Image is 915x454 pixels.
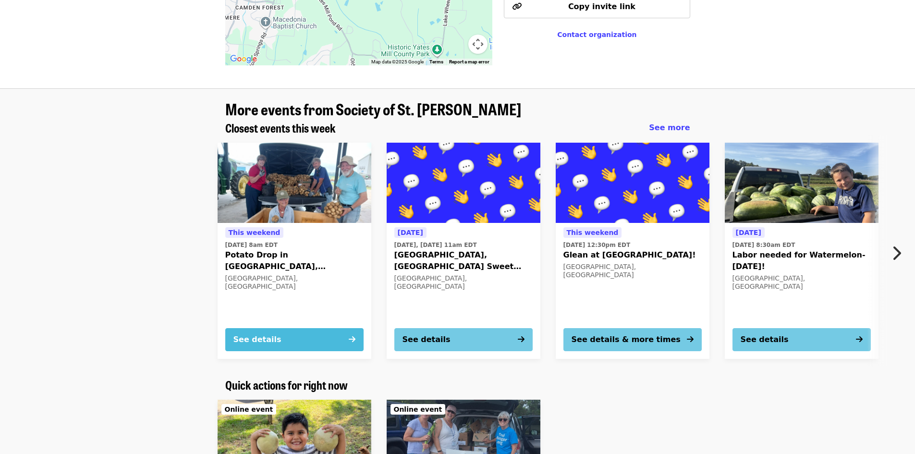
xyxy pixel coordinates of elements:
button: See details [394,328,533,351]
a: Report a map error [449,59,489,64]
time: [DATE], [DATE] 11am EDT [394,241,477,249]
i: arrow-right icon [687,335,694,344]
a: Quick actions for right now [225,378,348,392]
button: See details [732,328,871,351]
button: See details & more times [563,328,702,351]
a: See more [649,122,690,134]
button: Next item [883,240,915,267]
div: Quick actions for right now [218,378,698,392]
time: [DATE] 12:30pm EDT [563,241,631,249]
a: See details for "Labor needed for Watermelon-Tomorrow!" [725,143,878,359]
div: [GEOGRAPHIC_DATA], [GEOGRAPHIC_DATA] [225,274,364,291]
span: Labor needed for Watermelon-[DATE]! [732,249,871,272]
span: [DATE] [398,229,423,236]
span: [GEOGRAPHIC_DATA], [GEOGRAPHIC_DATA] Sweet Potatoes! [394,249,533,272]
span: See more [649,123,690,132]
i: chevron-right icon [891,244,901,262]
button: See details [225,328,364,351]
button: Map camera controls [468,35,488,54]
div: See details [741,334,789,345]
span: Quick actions for right now [225,376,348,393]
a: See details for "Glean at Lynchburg Community Market!" [556,143,709,359]
img: Potato Drop in New Hill, NC! organized by Society of St. Andrew [218,143,371,223]
a: Terms (opens in new tab) [429,59,443,64]
span: Glean at [GEOGRAPHIC_DATA]! [563,249,702,261]
a: Open this area in Google Maps (opens a new window) [228,53,259,65]
div: Closest events this week [218,121,698,135]
div: [GEOGRAPHIC_DATA], [GEOGRAPHIC_DATA] [732,274,871,291]
div: See details & more times [572,334,681,345]
img: Labor needed for Watermelon-Tomorrow! organized by Society of St. Andrew [725,143,878,223]
div: [GEOGRAPHIC_DATA], [GEOGRAPHIC_DATA] [394,274,533,291]
img: Google [228,53,259,65]
i: arrow-right icon [856,335,863,344]
time: [DATE] 8:30am EDT [732,241,795,249]
img: Farmville, VA Sweet Potatoes! organized by Society of St. Andrew [387,143,540,223]
a: See details for "Potato Drop in New Hill, NC!" [218,143,371,359]
img: Glean at Lynchburg Community Market! organized by Society of St. Andrew [556,143,709,223]
span: Closest events this week [225,119,336,136]
span: This weekend [229,229,281,236]
div: [GEOGRAPHIC_DATA], [GEOGRAPHIC_DATA] [563,263,702,279]
span: [DATE] [736,229,761,236]
span: Online event [394,405,442,413]
div: See details [233,334,281,345]
span: More events from Society of St. [PERSON_NAME] [225,98,521,120]
i: arrow-right icon [349,335,355,344]
i: arrow-right icon [518,335,525,344]
a: See details for "Farmville, VA Sweet Potatoes!" [387,143,540,359]
a: Closest events this week [225,121,336,135]
span: Online event [225,405,273,413]
div: See details [403,334,451,345]
span: Map data ©2025 Google [371,59,424,64]
time: [DATE] 8am EDT [225,241,278,249]
span: Copy invite link [568,2,635,11]
span: Potato Drop in [GEOGRAPHIC_DATA], [GEOGRAPHIC_DATA]! [225,249,364,272]
a: Contact organization [557,31,636,38]
span: This weekend [567,229,619,236]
